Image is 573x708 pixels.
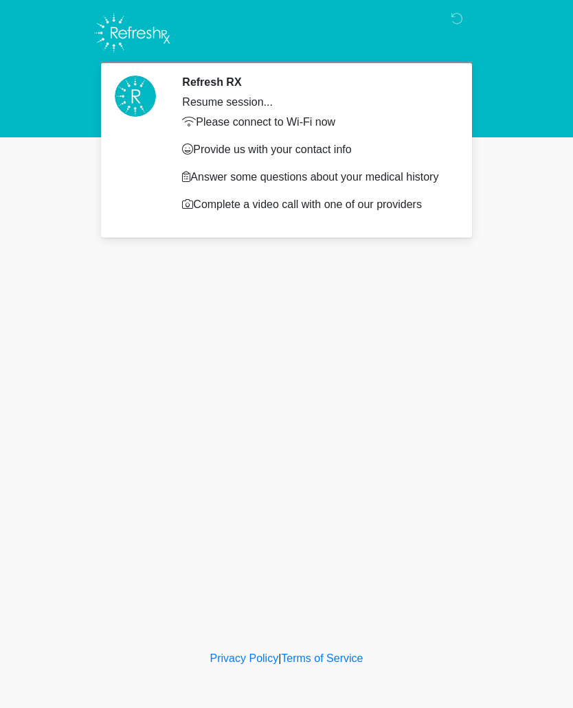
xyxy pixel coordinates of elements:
[182,169,448,185] p: Answer some questions about your medical history
[182,196,448,213] p: Complete a video call with one of our providers
[115,76,156,117] img: Agent Avatar
[182,141,448,158] p: Provide us with your contact info
[278,652,281,664] a: |
[182,76,448,89] h2: Refresh RX
[91,10,174,56] img: Refresh RX Logo
[182,114,448,130] p: Please connect to Wi-Fi now
[210,652,279,664] a: Privacy Policy
[281,652,363,664] a: Terms of Service
[182,94,448,111] div: Resume session...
